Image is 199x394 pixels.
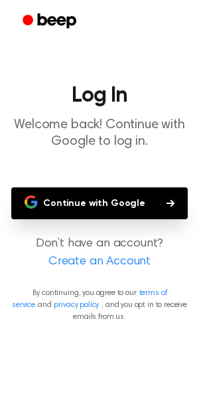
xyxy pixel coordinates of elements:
button: Continue with Google [11,187,188,219]
p: By continuing, you agree to our and , and you opt in to receive emails from us. [11,287,188,323]
a: privacy policy [54,301,99,309]
p: Don’t have an account? [11,235,188,271]
a: Create an Account [13,253,186,271]
a: Beep [13,9,88,35]
p: Welcome back! Continue with Google to log in. [11,117,188,150]
h1: Log In [11,85,188,106]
